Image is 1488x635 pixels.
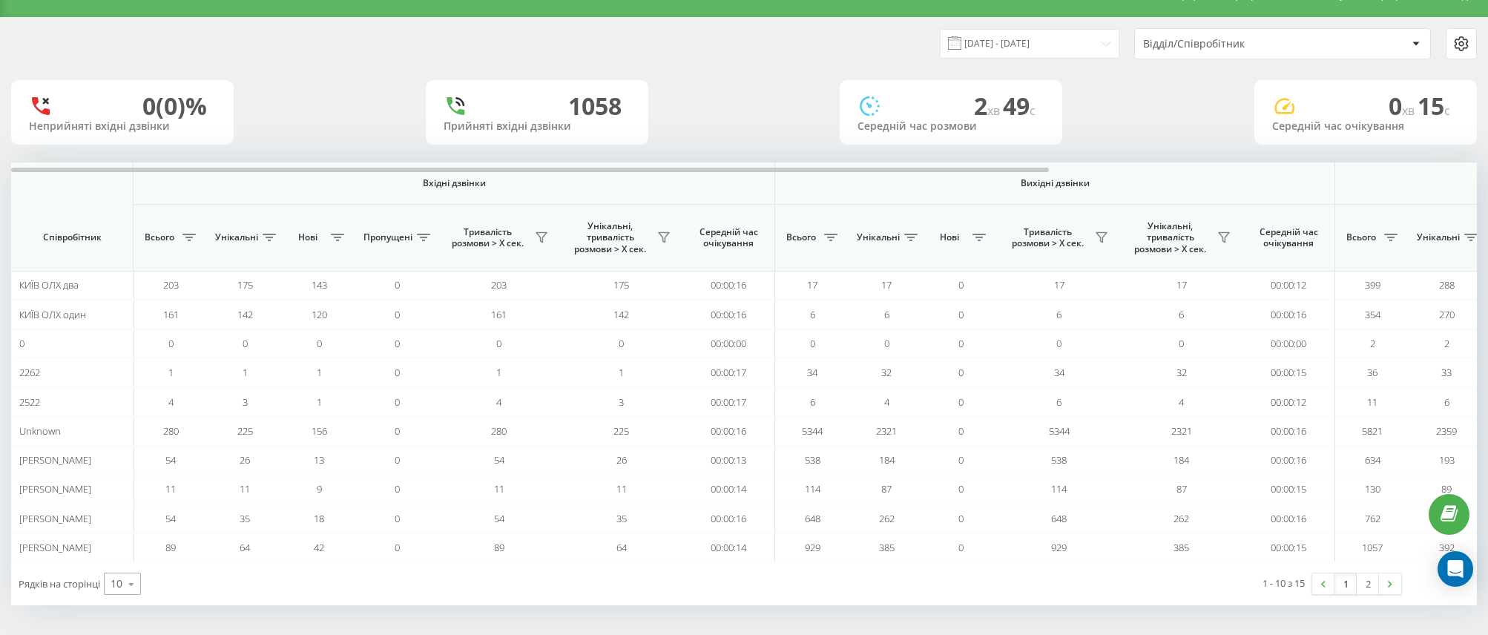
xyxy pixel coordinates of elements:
div: 1 - 10 з 15 [1263,576,1305,590]
span: 4 [168,395,174,409]
span: 648 [1051,512,1067,525]
span: Unknown [19,424,61,438]
span: 64 [616,541,627,554]
span: 0 [395,482,400,496]
span: 26 [616,453,627,467]
span: 26 [240,453,250,467]
td: 00:00:14 [682,475,775,504]
span: 89 [1441,482,1452,496]
span: 33 [1441,366,1452,379]
span: 175 [613,278,629,292]
span: 142 [237,308,253,321]
span: 0 [958,482,964,496]
span: 54 [165,453,176,467]
span: 13 [314,453,324,467]
span: 2262 [19,366,40,379]
span: 0 [958,512,964,525]
a: 1 [1334,573,1357,594]
span: 4 [1179,395,1184,409]
span: 225 [237,424,253,438]
span: 0 [395,308,400,321]
span: 3 [619,395,624,409]
span: Тривалість розмови > Х сек. [1005,226,1090,249]
span: 32 [1176,366,1187,379]
td: 00:00:15 [1242,533,1335,562]
span: 1 [317,366,322,379]
span: 648 [805,512,820,525]
span: Всього [1343,231,1380,243]
span: 0 [395,278,400,292]
span: 161 [491,308,507,321]
td: 00:00:00 [682,329,775,358]
span: Всього [783,231,820,243]
span: 288 [1439,278,1455,292]
span: 89 [165,541,176,554]
span: 0 [619,337,624,350]
span: Рядків на сторінці [19,577,100,590]
span: 1 [619,366,624,379]
span: 0 [1056,337,1061,350]
span: [PERSON_NAME] [19,512,91,525]
span: 929 [805,541,820,554]
td: 00:00:16 [682,300,775,329]
span: 1057 [1362,541,1383,554]
span: 2 [1444,337,1449,350]
span: 15 [1418,90,1450,122]
td: 00:00:16 [1242,446,1335,475]
span: 11 [616,482,627,496]
span: 203 [163,278,179,292]
span: 54 [494,453,504,467]
span: 0 [884,337,889,350]
td: 00:00:00 [1242,329,1335,358]
span: Пропущені [363,231,412,243]
span: 0 [395,512,400,525]
td: 00:00:17 [682,358,775,387]
span: 399 [1365,278,1380,292]
span: 3 [243,395,248,409]
span: 1 [243,366,248,379]
td: 00:00:15 [1242,475,1335,504]
span: 2 [974,90,1003,122]
span: КИЇВ ОЛХ два [19,278,79,292]
span: 2321 [876,424,897,438]
span: 184 [879,453,895,467]
span: 762 [1365,512,1380,525]
span: 35 [240,512,250,525]
span: 0 [958,453,964,467]
span: 6 [1056,308,1061,321]
span: 142 [613,308,629,321]
span: 1 [317,395,322,409]
span: Середній час очікування [1254,226,1323,249]
td: 00:00:12 [1242,271,1335,300]
span: 225 [613,424,629,438]
div: Open Intercom Messenger [1438,551,1473,587]
td: 00:00:16 [682,417,775,446]
span: 0 [1179,337,1184,350]
span: 280 [491,424,507,438]
span: 0 [958,308,964,321]
span: 0 [19,337,24,350]
span: 32 [881,366,892,379]
td: 00:00:16 [1242,300,1335,329]
span: 156 [312,424,327,438]
td: 00:00:14 [682,533,775,562]
span: 929 [1051,541,1067,554]
div: 0 (0)% [142,92,207,120]
span: 9 [317,482,322,496]
span: 5344 [1049,424,1070,438]
span: 175 [237,278,253,292]
div: Неприйняті вхідні дзвінки [29,120,216,133]
span: 0 [958,395,964,409]
span: 11 [494,482,504,496]
span: 143 [312,278,327,292]
span: 634 [1365,453,1380,467]
span: 11 [240,482,250,496]
span: 0 [496,337,501,350]
span: хв [1402,102,1418,119]
span: 0 [317,337,322,350]
span: 203 [491,278,507,292]
span: 11 [165,482,176,496]
span: 0 [1389,90,1418,122]
span: [PERSON_NAME] [19,482,91,496]
span: 87 [1176,482,1187,496]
